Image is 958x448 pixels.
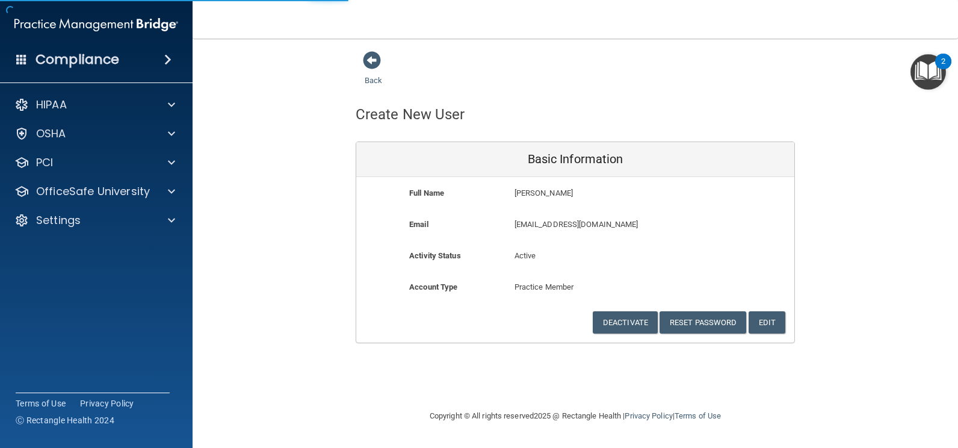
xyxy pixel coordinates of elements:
[14,213,175,228] a: Settings
[409,220,428,229] b: Email
[36,51,119,68] h4: Compliance
[36,126,66,141] p: OSHA
[80,397,134,409] a: Privacy Policy
[16,414,114,426] span: Ⓒ Rectangle Health 2024
[910,54,946,90] button: Open Resource Center, 2 new notifications
[675,411,721,420] a: Terms of Use
[16,397,66,409] a: Terms of Use
[625,411,672,420] a: Privacy Policy
[409,251,461,260] b: Activity Status
[36,184,150,199] p: OfficeSafe University
[941,61,945,77] div: 2
[515,217,706,232] p: [EMAIL_ADDRESS][DOMAIN_NAME]
[356,142,794,177] div: Basic Information
[356,397,795,435] div: Copyright © All rights reserved 2025 @ Rectangle Health | |
[749,311,785,334] button: Edit
[365,61,382,85] a: Back
[409,188,444,198] b: Full Name
[14,13,178,37] img: PMB logo
[14,155,175,170] a: PCI
[409,282,457,291] b: Account Type
[36,98,67,112] p: HIPAA
[14,184,175,199] a: OfficeSafe University
[515,186,706,201] p: [PERSON_NAME]
[14,98,175,112] a: HIPAA
[14,126,175,141] a: OSHA
[36,213,81,228] p: Settings
[356,107,465,122] h4: Create New User
[593,311,658,334] button: Deactivate
[660,311,746,334] button: Reset Password
[36,155,53,170] p: PCI
[515,280,637,294] p: Practice Member
[515,249,637,263] p: Active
